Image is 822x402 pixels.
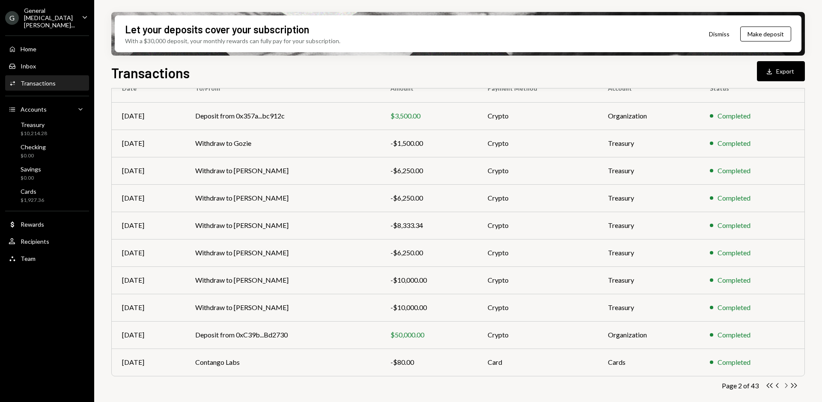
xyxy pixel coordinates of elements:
td: Withdraw to [PERSON_NAME] [185,266,380,294]
td: Crypto [477,266,598,294]
div: [DATE] [122,330,175,340]
td: Crypto [477,184,598,212]
div: $0.00 [21,152,46,160]
td: Withdraw to [PERSON_NAME] [185,157,380,184]
div: -$10,000.00 [390,275,468,285]
div: Completed [718,220,751,231]
div: -$8,333.34 [390,220,468,231]
div: Completed [718,357,751,367]
a: Treasury$10,214.28 [5,118,89,139]
a: Savings$0.00 [5,163,89,183]
div: Completed [718,330,751,340]
div: Completed [718,275,751,285]
a: Team [5,251,89,266]
button: Make deposit [740,27,791,41]
button: Dismiss [698,24,740,44]
div: Treasury [21,121,47,128]
td: Treasury [598,266,700,294]
a: Transactions [5,75,89,91]
div: [DATE] [122,275,175,285]
div: General [MEDICAL_DATA][PERSON_NAME]... [24,7,75,29]
td: Treasury [598,239,700,266]
div: -$6,250.00 [390,248,468,258]
td: Card [477,349,598,376]
div: [DATE] [122,357,175,367]
div: [DATE] [122,193,175,203]
a: Accounts [5,101,89,117]
div: [DATE] [122,111,175,121]
td: Crypto [477,294,598,321]
a: Home [5,41,89,56]
div: Let your deposits cover your subscription [125,22,309,36]
div: [DATE] [122,220,175,231]
button: Export [757,61,805,81]
div: Page 2 of 43 [722,381,759,390]
div: Cards [21,188,44,195]
a: Recipients [5,234,89,249]
th: Amount [380,75,478,102]
td: Treasury [598,294,700,321]
div: -$1,500.00 [390,138,468,148]
div: Rewards [21,221,44,228]
td: Treasury [598,130,700,157]
div: Team [21,255,36,262]
div: -$80.00 [390,357,468,367]
td: Withdraw to [PERSON_NAME] [185,294,380,321]
th: To/From [185,75,380,102]
td: Deposit from 0xC39b...Bd2730 [185,321,380,349]
th: Status [700,75,804,102]
td: Withdraw to [PERSON_NAME] [185,184,380,212]
div: -$6,250.00 [390,166,468,176]
td: Treasury [598,212,700,239]
div: $10,214.28 [21,130,47,137]
div: Inbox [21,62,36,70]
td: Treasury [598,184,700,212]
div: Completed [718,138,751,148]
div: -$10,000.00 [390,302,468,313]
td: Cards [598,349,700,376]
div: $50,000.00 [390,330,468,340]
td: Withdraw to [PERSON_NAME] [185,239,380,266]
div: Completed [718,111,751,121]
div: [DATE] [122,166,175,176]
div: $1,927.36 [21,197,44,204]
div: $0.00 [21,174,41,182]
div: Checking [21,143,46,151]
td: Treasury [598,157,700,184]
h1: Transactions [111,64,190,81]
div: Completed [718,166,751,176]
td: Contango Labs [185,349,380,376]
td: Crypto [477,321,598,349]
div: Transactions [21,80,56,87]
div: Completed [718,193,751,203]
td: Withdraw to [PERSON_NAME] [185,212,380,239]
td: Crypto [477,102,598,130]
div: Recipients [21,238,49,245]
th: Account [598,75,700,102]
td: Withdraw to Gozie [185,130,380,157]
td: Organization [598,102,700,130]
td: Crypto [477,130,598,157]
div: With a $30,000 deposit, your monthly rewards can fully pay for your subscription. [125,36,340,45]
div: Savings [21,166,41,173]
th: Date [112,75,185,102]
div: G [5,11,19,25]
td: Crypto [477,157,598,184]
div: [DATE] [122,248,175,258]
div: Completed [718,302,751,313]
a: Cards$1,927.36 [5,185,89,206]
div: Accounts [21,106,47,113]
a: Inbox [5,58,89,74]
a: Rewards [5,216,89,232]
td: Crypto [477,212,598,239]
div: $3,500.00 [390,111,468,121]
div: -$6,250.00 [390,193,468,203]
div: Completed [718,248,751,258]
div: [DATE] [122,138,175,148]
td: Deposit from 0x357a...bc912c [185,102,380,130]
td: Crypto [477,239,598,266]
div: Home [21,45,36,53]
th: Payment Method [477,75,598,102]
div: [DATE] [122,302,175,313]
td: Organization [598,321,700,349]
